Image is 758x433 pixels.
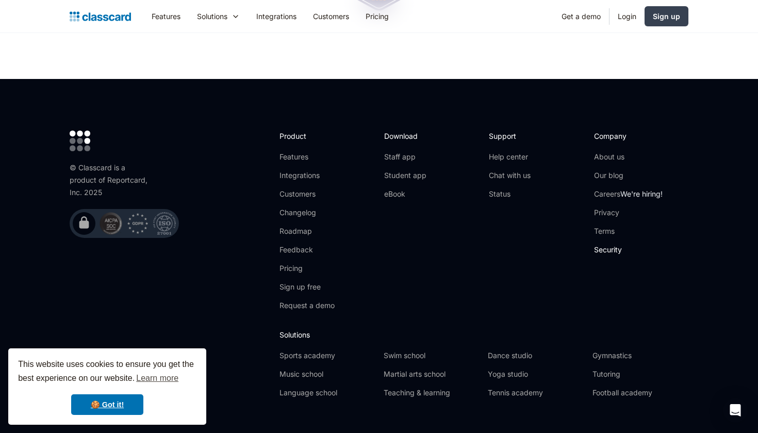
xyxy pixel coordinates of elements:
[8,348,206,425] div: cookieconsent
[592,388,688,398] a: Football academy
[620,189,663,198] span: We're hiring!
[305,5,357,28] a: Customers
[489,189,531,199] a: Status
[279,245,335,255] a: Feedback
[279,152,335,162] a: Features
[279,350,375,361] a: Sports academy
[70,162,152,199] div: © Classcard is a product of Reportcard, Inc. 2025
[592,369,688,379] a: Tutoring
[248,5,305,28] a: Integrations
[279,300,335,311] a: Request a demo
[197,11,227,22] div: Solutions
[384,369,480,379] a: Martial arts school
[645,6,688,26] a: Sign up
[279,207,335,218] a: Changelog
[384,170,426,181] a: Student app
[135,371,180,386] a: learn more about cookies
[71,394,143,415] a: dismiss cookie message
[384,152,426,162] a: Staff app
[279,263,335,274] a: Pricing
[594,189,663,199] a: CareersWe're hiring!
[609,5,645,28] a: Login
[70,9,131,24] a: home
[488,350,584,361] a: Dance studio
[594,226,663,236] a: Terms
[143,5,189,28] a: Features
[189,5,248,28] div: Solutions
[384,189,426,199] a: eBook
[357,5,397,28] a: Pricing
[594,207,663,218] a: Privacy
[384,131,426,141] h2: Download
[279,189,335,199] a: Customers
[488,388,584,398] a: Tennis academy
[489,170,531,181] a: Chat with us
[384,388,480,398] a: Teaching & learning
[723,398,748,423] div: Open Intercom Messenger
[279,170,335,181] a: Integrations
[279,329,688,340] h2: Solutions
[489,152,531,162] a: Help center
[279,282,335,292] a: Sign up free
[384,350,480,361] a: Swim school
[279,388,375,398] a: Language school
[18,358,196,386] span: This website uses cookies to ensure you get the best experience on our website.
[592,350,688,361] a: Gymnastics
[594,245,663,255] a: Security
[653,11,680,22] div: Sign up
[488,369,584,379] a: Yoga studio
[489,131,531,141] h2: Support
[279,131,335,141] h2: Product
[594,131,663,141] h2: Company
[594,170,663,181] a: Our blog
[594,152,663,162] a: About us
[279,369,375,379] a: Music school
[553,5,609,28] a: Get a demo
[279,226,335,236] a: Roadmap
